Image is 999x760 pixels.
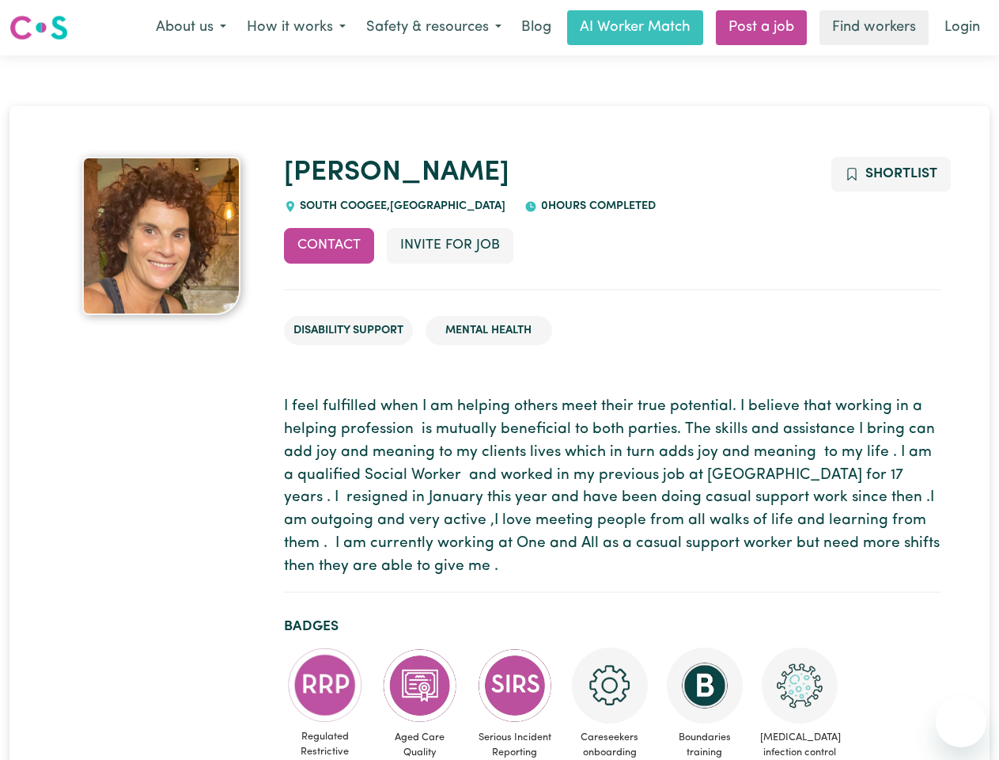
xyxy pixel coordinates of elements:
[819,10,929,45] a: Find workers
[382,648,458,724] img: CS Academy: Aged Care Quality Standards & Code of Conduct course completed
[512,10,561,45] a: Blog
[537,200,656,212] span: 0 hours completed
[426,316,552,346] li: Mental Health
[387,228,513,263] button: Invite for Job
[287,648,363,723] img: CS Academy: Regulated Restrictive Practices course completed
[9,9,68,46] a: Careseekers logo
[865,167,937,180] span: Shortlist
[284,228,374,263] button: Contact
[284,316,413,346] li: Disability Support
[762,648,838,724] img: CS Academy: COVID-19 Infection Control Training course completed
[59,157,265,315] a: Belinda's profile picture'
[477,648,553,724] img: CS Academy: Serious Incident Reporting Scheme course completed
[936,697,986,747] iframe: Button to launch messaging window
[146,11,237,44] button: About us
[297,200,506,212] span: SOUTH COOGEE , [GEOGRAPHIC_DATA]
[356,11,512,44] button: Safety & resources
[237,11,356,44] button: How it works
[935,10,990,45] a: Login
[831,157,951,192] button: Add to shortlist
[284,618,941,635] h2: Badges
[284,396,941,578] p: I feel fulfilled when I am helping others meet their true potential. I believe that working in a ...
[716,10,807,45] a: Post a job
[82,157,240,315] img: Belinda
[667,648,743,724] img: CS Academy: Boundaries in care and support work course completed
[9,13,68,42] img: Careseekers logo
[572,648,648,724] img: CS Academy: Careseekers Onboarding course completed
[284,159,509,187] a: [PERSON_NAME]
[567,10,703,45] a: AI Worker Match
